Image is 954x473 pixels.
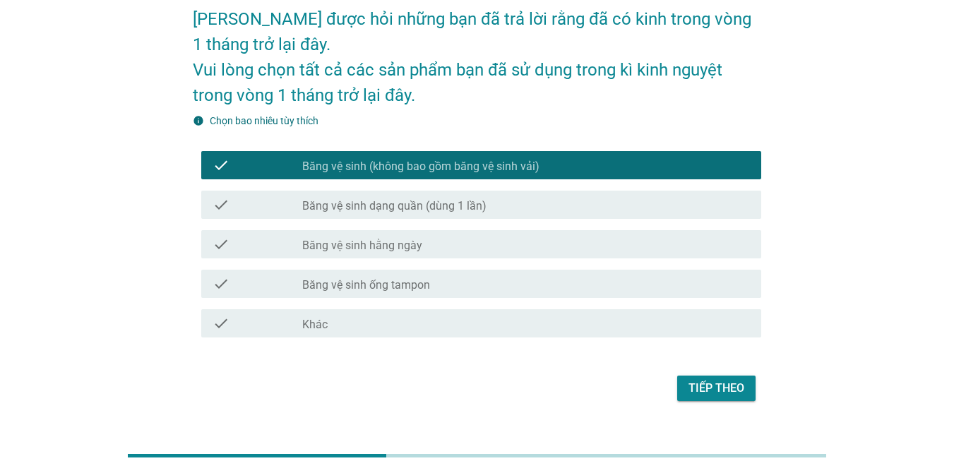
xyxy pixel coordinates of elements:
[193,115,204,126] i: info
[213,315,229,332] i: check
[688,380,744,397] div: Tiếp theo
[213,196,229,213] i: check
[213,236,229,253] i: check
[210,115,318,126] label: Chọn bao nhiêu tùy thích
[302,160,539,174] label: Băng vệ sinh (không bao gồm băng vệ sinh vải)
[302,199,487,213] label: Băng vệ sinh dạng quần (dùng 1 lần)
[213,157,229,174] i: check
[213,275,229,292] i: check
[302,278,430,292] label: Băng vệ sinh ống tampon
[302,318,328,332] label: Khác
[677,376,756,401] button: Tiếp theo
[302,239,422,253] label: Băng vệ sinh hằng ngày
